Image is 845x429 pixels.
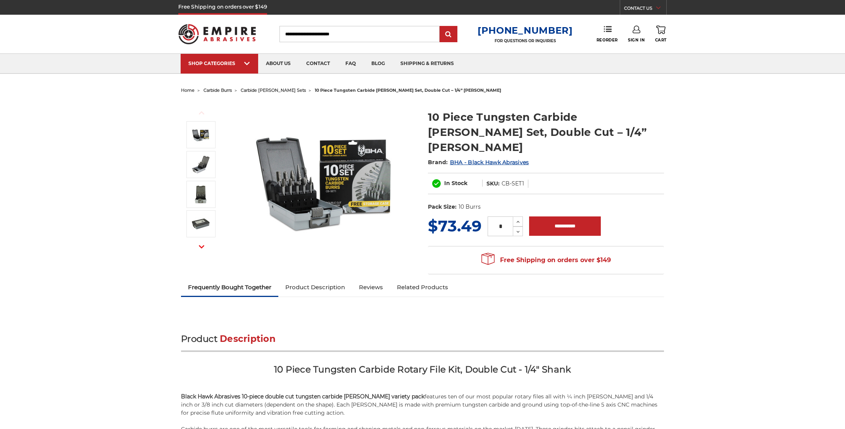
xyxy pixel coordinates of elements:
[192,239,211,255] button: Next
[192,105,211,121] button: Previous
[597,26,618,42] a: Reorder
[181,333,217,344] span: Product
[298,54,338,74] a: contact
[181,364,664,381] h2: 10 Piece Tungsten Carbide Rotary File Kit, Double Cut - 1/4" Shank
[220,333,276,344] span: Description
[188,60,250,66] div: SHOP CATEGORIES
[181,393,664,417] div: features ten of our most popular rotary files all with ¼ inch [PERSON_NAME] and 1/4 inch or 3/8 i...
[428,110,664,155] h1: 10 Piece Tungsten Carbide [PERSON_NAME] Set, Double Cut – 1/4” [PERSON_NAME]
[428,203,457,211] dt: Pack Size:
[450,159,529,166] a: BHA - Black Hawk Abrasives
[181,279,278,296] a: Frequently Bought Together
[241,88,306,93] a: carbide [PERSON_NAME] sets
[191,214,210,233] img: burs for metal grinding pack
[278,279,352,296] a: Product Description
[191,125,210,144] img: BHA Carbide Burr 10 Piece Set, Double Cut with 1/4" Shanks
[191,155,210,174] img: 10 piece tungsten carbide double cut burr kit
[315,88,501,93] span: 10 piece tungsten carbide [PERSON_NAME] set, double cut – 1/4” [PERSON_NAME]
[486,180,500,188] dt: SKU:
[428,159,448,166] span: Brand:
[478,38,573,43] p: FOR QUESTIONS OR INQUIRIES
[624,4,666,15] a: CONTACT US
[364,54,393,74] a: blog
[390,279,455,296] a: Related Products
[338,54,364,74] a: faq
[655,38,667,43] span: Cart
[444,180,467,187] span: In Stock
[597,38,618,43] span: Reorder
[191,185,210,204] img: carbide bit pack
[181,88,195,93] a: home
[655,26,667,43] a: Cart
[428,216,481,235] span: $73.49
[248,101,403,256] img: BHA Carbide Burr 10 Piece Set, Double Cut with 1/4" Shanks
[203,88,232,93] a: carbide burrs
[258,54,298,74] a: about us
[441,27,456,42] input: Submit
[181,393,424,400] strong: Black Hawk Abrasives 10-piece double cut tungsten carbide [PERSON_NAME] variety pack
[502,180,524,188] dd: CB-SET1
[393,54,462,74] a: shipping & returns
[352,279,390,296] a: Reviews
[459,203,481,211] dd: 10 Burrs
[478,25,573,36] a: [PHONE_NUMBER]
[178,19,256,49] img: Empire Abrasives
[481,252,611,268] span: Free Shipping on orders over $149
[628,38,645,43] span: Sign In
